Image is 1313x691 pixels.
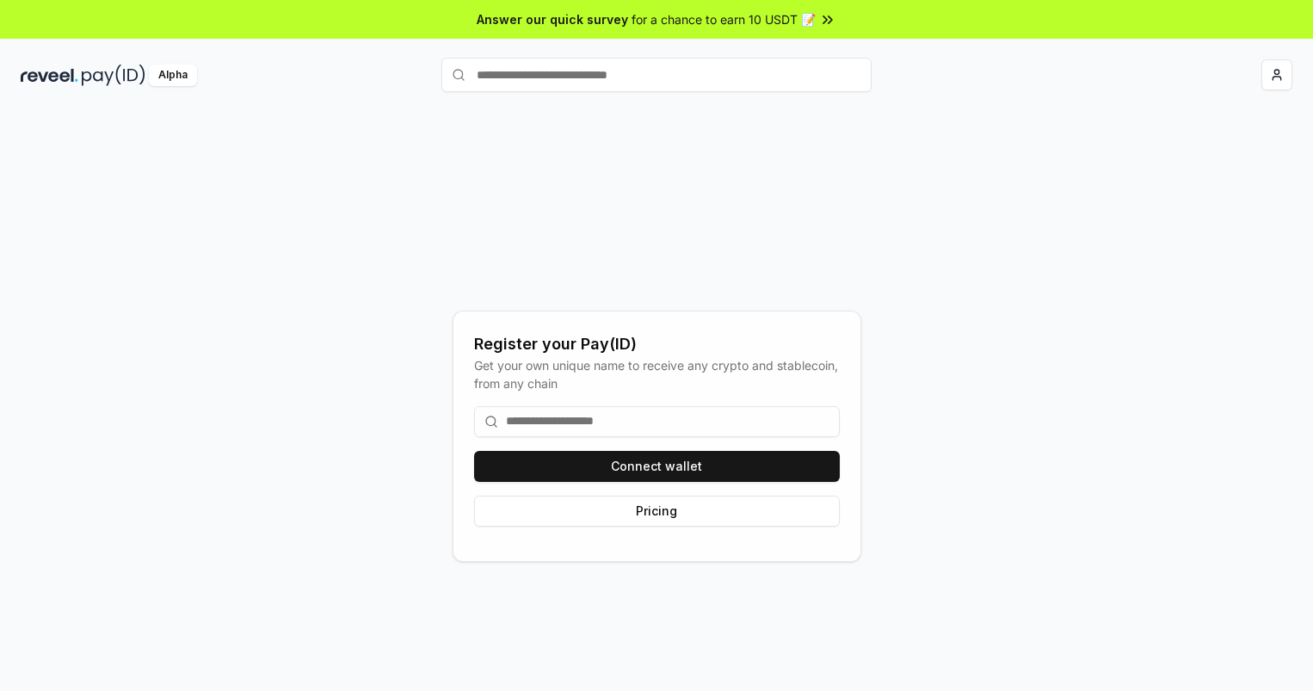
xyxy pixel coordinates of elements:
div: Alpha [149,65,197,86]
span: for a chance to earn 10 USDT 📝 [632,10,816,28]
div: Get your own unique name to receive any crypto and stablecoin, from any chain [474,356,840,392]
img: pay_id [82,65,145,86]
span: Answer our quick survey [477,10,628,28]
div: Register your Pay(ID) [474,332,840,356]
button: Pricing [474,496,840,527]
button: Connect wallet [474,451,840,482]
img: reveel_dark [21,65,78,86]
